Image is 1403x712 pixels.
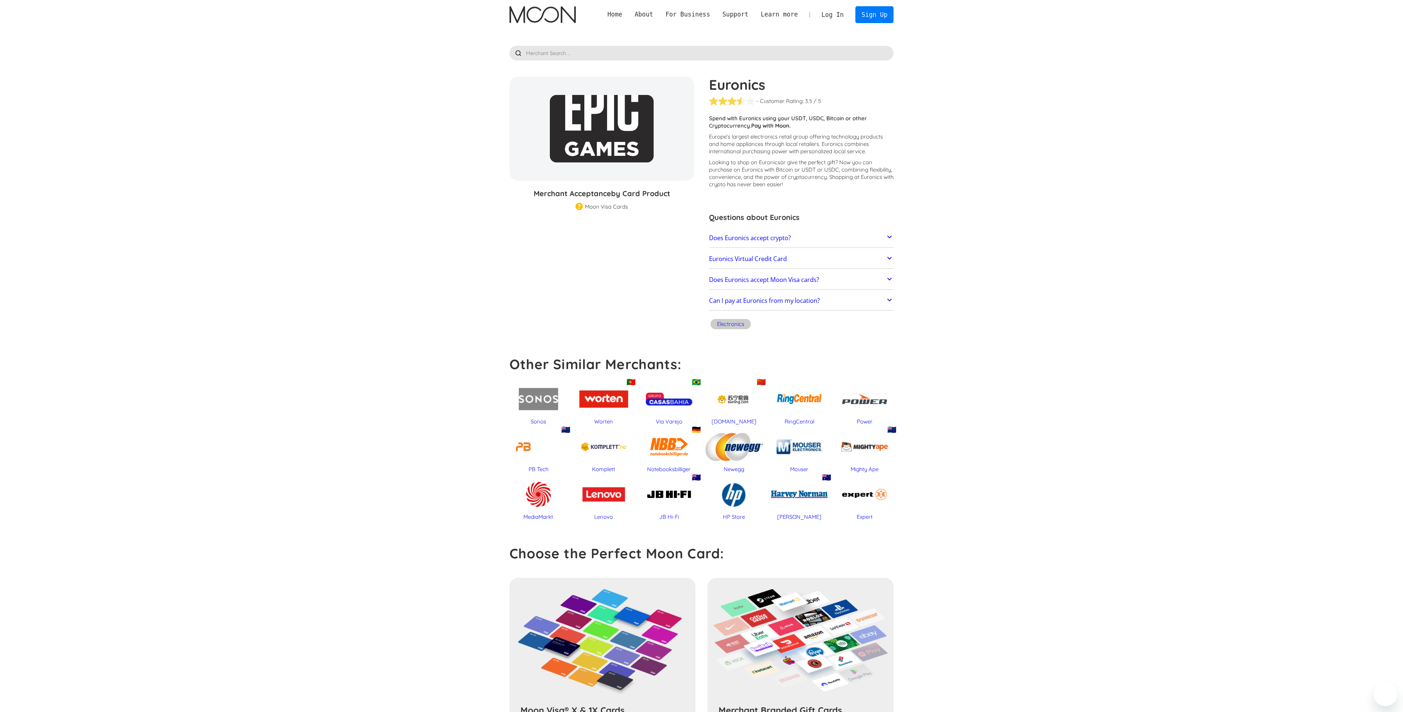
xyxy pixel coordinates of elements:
[709,230,894,246] a: Does Euronics accept crypto?
[770,513,828,521] div: [PERSON_NAME]
[705,466,763,473] div: Newegg
[692,377,701,386] div: 🇧🇷
[692,473,701,482] div: 🇦🇺
[509,428,567,473] a: 🇳🇿PB Tech
[575,466,633,473] div: Komplett
[640,418,698,425] div: Via Varejo
[709,255,787,263] h2: Euronics Virtual Credit Card
[509,46,894,60] input: Merchant Search ...
[709,293,894,309] a: Can I pay at Euronics from my location?
[575,380,633,425] a: 🇵🇹Worten
[770,380,828,425] a: RingCentral
[705,513,763,521] div: HP Store
[755,10,804,19] div: Learn more
[822,473,831,482] div: 🇦🇺
[836,428,894,473] a: 🇳🇿Mighty Ape
[705,476,763,521] a: HP Store
[770,476,828,521] a: 🇦🇺[PERSON_NAME]
[757,377,766,386] div: 🇨🇳
[1374,683,1397,706] iframe: Pulsante per aprire la finestra di messaggistica
[780,159,835,166] span: or give the perfect gift
[575,428,633,473] a: Komplett
[709,77,894,93] h1: Euronics
[717,320,744,328] div: Electronics
[716,10,755,19] div: Support
[814,98,821,105] div: / 5
[640,466,698,473] div: Notebooksbilliger
[626,377,636,386] div: 🇵🇹
[887,425,896,434] div: 🇳🇿
[509,6,576,23] a: home
[628,10,659,19] div: About
[836,466,894,473] div: Mighty Ape
[575,476,633,521] a: Lenovo
[709,297,820,304] h2: Can I pay at Euronics from my location?
[770,428,828,473] a: Mouser
[709,133,894,155] p: Europe's largest electronics retail group offering technology products and home appliances throug...
[722,10,748,19] div: Support
[751,122,791,129] strong: Pay with Moon.
[509,476,567,521] a: MediaMarkt
[709,272,894,287] a: Does Euronics accept Moon Visa cards?
[575,418,633,425] div: Worten
[705,380,763,425] a: 🇨🇳[DOMAIN_NAME]
[709,318,752,332] a: Electronics
[561,425,570,434] div: 🇳🇿
[640,476,698,521] a: 🇦🇺JB Hi-Fi
[509,513,567,521] div: MediaMarkt
[509,545,724,562] strong: Choose the Perfect Moon Card:
[635,10,653,19] div: About
[665,10,710,19] div: For Business
[836,380,894,425] a: Power
[761,10,798,19] div: Learn more
[855,6,894,23] a: Sign Up
[770,466,828,473] div: Mouser
[709,234,791,242] h2: Does Euronics accept crypto?
[601,10,628,19] a: Home
[509,188,694,199] h3: Merchant Acceptance
[692,425,701,434] div: 🇩🇪
[660,10,716,19] div: For Business
[575,513,633,521] div: Lenovo
[640,380,698,425] a: 🇧🇷Via Varejo
[509,6,576,23] img: Moon Logo
[509,418,567,425] div: Sonos
[770,418,828,425] div: RingCentral
[585,203,628,210] div: Moon Visa Cards
[509,380,567,425] a: Sonos
[756,98,804,105] div: - Customer Rating:
[709,159,894,188] p: Looking to shop on Euronics ? Now you can purchase on Euronics with Bitcoin or USDT or USDC, comb...
[509,356,682,372] strong: Other Similar Merchants:
[709,212,894,223] h3: Questions about Euronics
[705,428,763,473] a: Newegg
[640,428,698,473] a: 🇩🇪Notebooksbilliger
[509,466,567,473] div: PB Tech
[805,98,812,105] div: 3.5
[836,418,894,425] div: Power
[640,513,698,521] div: JB Hi-Fi
[709,276,819,283] h2: Does Euronics accept Moon Visa cards?
[836,476,894,521] a: Expert
[705,418,763,425] div: [DOMAIN_NAME]
[611,189,670,198] span: by Card Product
[836,513,894,521] div: Expert
[709,251,894,267] a: Euronics Virtual Credit Card
[815,7,850,23] a: Log In
[709,115,894,129] p: Spend with Euronics using your USDT, USDC, Bitcoin or other Cryptocurrency.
